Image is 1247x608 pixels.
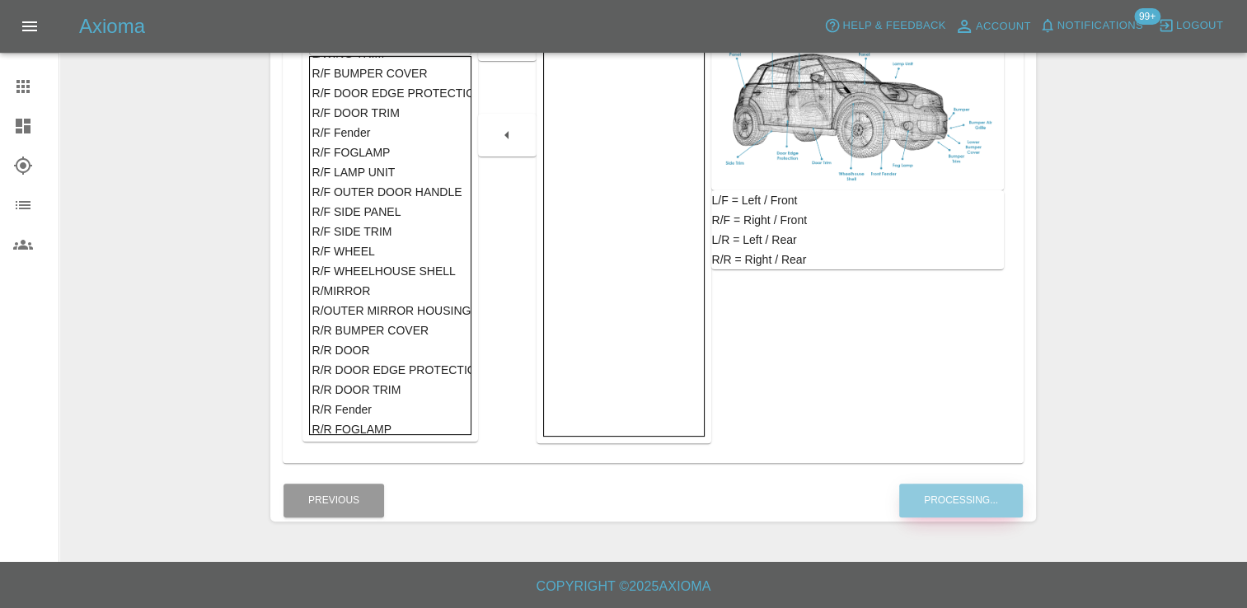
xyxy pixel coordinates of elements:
button: Help & Feedback [820,13,949,39]
div: R/F BUMPER COVER [312,63,468,83]
span: Logout [1176,16,1223,35]
div: R/F SIDE TRIM [312,222,468,241]
div: R/F WHEEL [312,241,468,261]
div: L/F = Left / Front R/F = Right / Front L/R = Left / Rear R/R = Right / Rear [711,190,1004,269]
div: R/OUTER MIRROR HOUSING [312,301,468,320]
span: Notifications [1057,16,1143,35]
div: R/F SIDE PANEL [312,202,468,222]
div: R/F WHEELHOUSE SHELL [312,261,468,281]
h5: Axioma [79,13,145,40]
button: Logout [1154,13,1227,39]
div: R/R DOOR [312,340,468,360]
div: R/F FOGLAMP [312,143,468,162]
div: R/F Fender [312,123,468,143]
button: Previous [284,484,384,517]
h6: Copyright © 2025 Axioma [13,575,1234,598]
a: Account [950,13,1035,40]
img: car [718,25,997,184]
span: Account [976,17,1031,36]
div: R/F DOOR TRIM [312,103,468,123]
div: R/R DOOR EDGE PROTECTION [312,360,468,380]
div: R/F DOOR EDGE PROTECTION [312,83,468,103]
div: R/R FOGLAMP [312,419,468,439]
button: Open drawer [10,7,49,46]
span: 99+ [1134,8,1160,25]
span: Help & Feedback [842,16,945,35]
div: R/R Fender [312,400,468,419]
div: R/MIRROR [312,281,468,301]
div: R/R DOOR TRIM [312,380,468,400]
div: R/F OUTER DOOR HANDLE [312,182,468,202]
div: R/R BUMPER COVER [312,320,468,340]
button: Notifications [1035,13,1147,39]
div: R/F LAMP UNIT [312,162,468,182]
